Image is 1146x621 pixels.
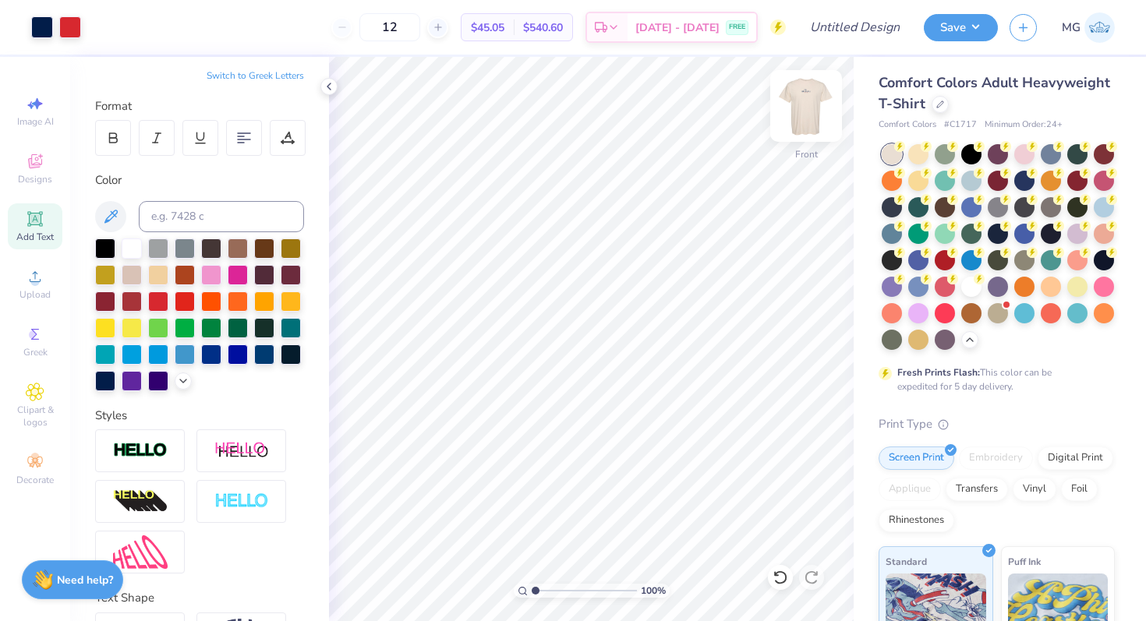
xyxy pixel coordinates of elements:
span: Minimum Order: 24 + [985,118,1063,132]
button: Save [924,14,998,41]
div: Text Shape [95,589,304,607]
input: e.g. 7428 c [139,201,304,232]
span: Decorate [16,474,54,486]
div: Applique [879,478,941,501]
div: Rhinestones [879,509,954,532]
div: Print Type [879,415,1115,433]
img: 3d Illusion [113,489,168,514]
span: Standard [886,553,927,570]
span: [DATE] - [DATE] [635,19,720,36]
span: Clipart & logos [8,404,62,429]
input: – – [359,13,420,41]
img: Free Distort [113,535,168,569]
div: This color can be expedited for 5 day delivery. [897,365,1089,393]
strong: Need help? [57,573,113,587]
span: Comfort Colors [879,118,936,132]
span: $45.05 [471,19,504,36]
span: 100 % [641,584,666,598]
span: FREE [729,22,745,33]
span: MG [1062,19,1081,37]
div: Embroidery [959,446,1033,470]
span: Puff Ink [1008,553,1041,570]
div: Format [95,97,306,115]
a: MG [1062,12,1115,43]
img: Negative Space [214,492,269,510]
span: # C1717 [944,118,977,132]
span: $540.60 [523,19,563,36]
div: Styles [95,407,304,425]
span: Add Text [16,231,54,243]
div: Digital Print [1038,446,1113,470]
div: Transfers [946,478,1008,501]
span: Comfort Colors Adult Heavyweight T-Shirt [879,73,1110,113]
img: Mikah Giles [1084,12,1115,43]
div: Vinyl [1013,478,1056,501]
img: Stroke [113,442,168,460]
div: Screen Print [879,446,954,470]
div: Color [95,171,304,189]
input: Untitled Design [798,12,912,43]
img: Shadow [214,441,269,460]
div: Front [795,147,818,161]
span: Greek [23,346,48,358]
span: Designs [18,173,52,185]
div: Foil [1061,478,1098,501]
img: Front [775,75,837,137]
span: Upload [19,288,51,301]
button: Switch to Greek Letters [207,69,304,82]
span: Image AI [17,115,54,128]
strong: Fresh Prints Flash: [897,366,980,379]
